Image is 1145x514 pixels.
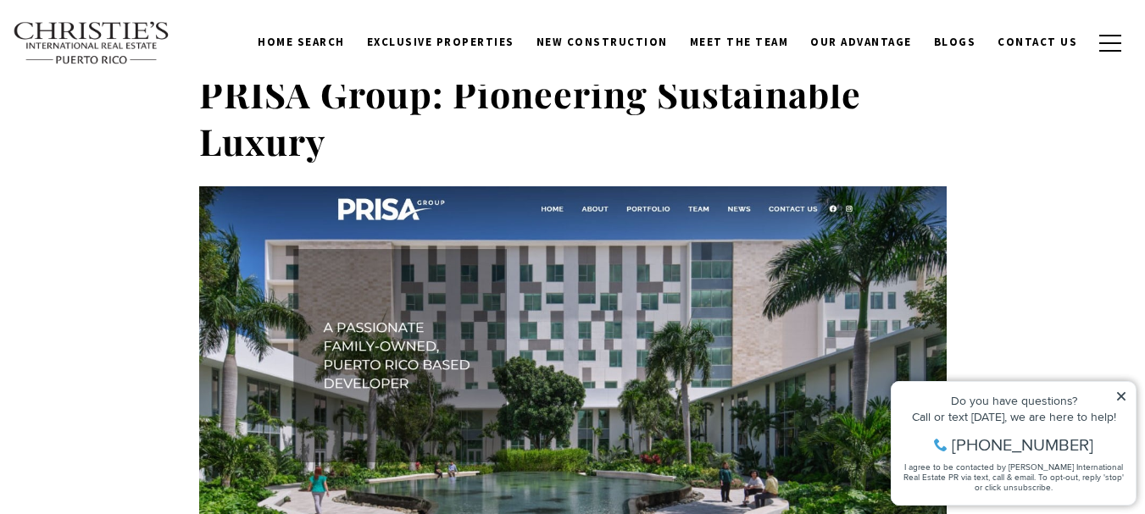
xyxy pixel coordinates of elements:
[1088,19,1132,68] button: button
[934,35,976,49] span: Blogs
[810,35,912,49] span: Our Advantage
[998,35,1077,49] span: Contact Us
[536,35,668,49] span: New Construction
[987,26,1088,58] a: Contact Us
[69,80,211,97] span: [PHONE_NUMBER]
[13,21,170,65] img: Christie's International Real Estate text transparent background
[679,26,800,58] a: Meet the Team
[199,69,861,165] strong: PRISA Group: Pioneering Sustainable Luxury
[21,104,242,136] span: I agree to be contacted by [PERSON_NAME] International Real Estate PR via text, call & email. To ...
[799,26,923,58] a: Our Advantage
[247,26,356,58] a: Home Search
[367,35,514,49] span: Exclusive Properties
[18,54,245,66] div: Call or text [DATE], we are here to help!
[18,38,245,50] div: Do you have questions?
[525,26,679,58] a: New Construction
[356,26,525,58] a: Exclusive Properties
[923,26,987,58] a: Blogs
